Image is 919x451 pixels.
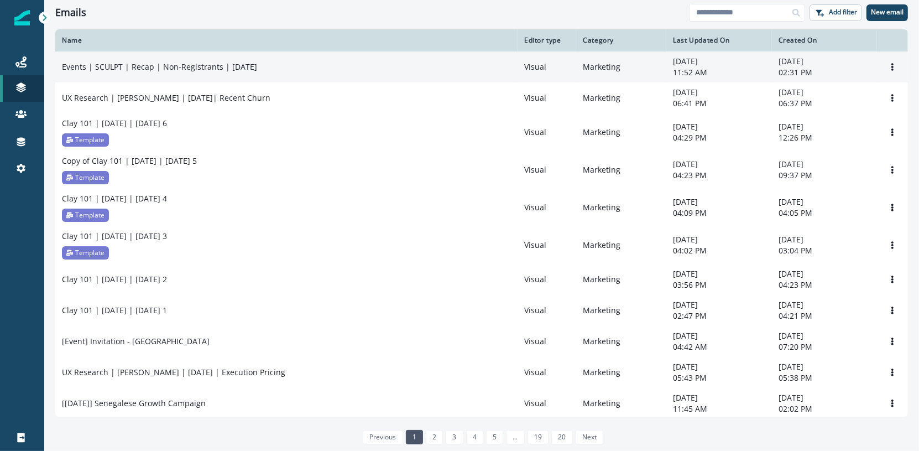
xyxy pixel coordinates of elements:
p: 04:23 PM [779,279,870,291]
a: Events | SCULPT | Recap | Non-Registrants | [DATE]VisualMarketing[DATE]11:52 AM[DATE]02:31 PMOptions [55,51,908,82]
a: Page 20 [551,430,572,444]
p: [DATE] [673,330,765,341]
div: Last Updated On [673,36,765,45]
p: 04:42 AM [673,341,765,352]
td: Marketing [576,264,666,295]
td: Marketing [576,113,666,151]
p: Events | SCULPT | Recap | Non-Registrants | [DATE] [62,61,257,72]
td: Visual [518,51,576,82]
p: Template [75,134,105,146]
button: New email [866,4,908,21]
p: [DATE] [779,299,870,310]
button: Options [884,271,901,288]
p: Clay 101 | [DATE] | [DATE] 1 [62,305,167,316]
p: [DATE] [673,121,765,132]
p: 02:47 PM [673,310,765,322]
p: 09:37 PM [779,170,870,181]
p: [DATE] [779,268,870,279]
p: New email [871,8,904,16]
p: Clay 101 | [DATE] | [DATE] 6 [62,118,167,129]
td: Marketing [576,388,666,419]
td: Visual [518,357,576,388]
a: Clay 101 | [DATE] | [DATE] 6TemplateVisualMarketing[DATE]04:29 PM[DATE]12:26 PMOptions [55,113,908,151]
a: Clay 101 | [DATE] | [DATE] 2VisualMarketing[DATE]03:56 PM[DATE]04:23 PMOptions [55,264,908,295]
button: Options [884,162,901,178]
a: Clay 101 | [DATE] | [DATE] 1VisualMarketing[DATE]02:47 PM[DATE]04:21 PMOptions [55,295,908,326]
p: 04:29 PM [673,132,765,143]
p: Copy of Clay 101 | [DATE] | [DATE] 5 [62,155,197,167]
a: Clay 101 | [DATE] | [DATE] 4TemplateVisualMarketing[DATE]04:09 PM[DATE]04:05 PMOptions [55,189,908,226]
button: Options [884,90,901,106]
button: Options [884,364,901,381]
button: Add filter [810,4,862,21]
p: 04:09 PM [673,208,765,219]
a: Page 3 [446,430,463,444]
div: Category [583,36,660,45]
td: Marketing [576,82,666,113]
p: Clay 101 | [DATE] | [DATE] 3 [62,231,167,242]
h1: Emails [55,7,86,19]
p: 04:21 PM [779,310,870,322]
p: UX Research | [PERSON_NAME] | [DATE] | Execution Pricing [62,367,285,378]
button: Options [884,302,901,319]
ul: Pagination [360,430,603,444]
a: Page 19 [528,430,549,444]
p: [DATE] [779,87,870,98]
p: 11:45 AM [673,403,765,414]
p: 05:43 PM [673,372,765,383]
div: Name [62,36,511,45]
p: [DATE] [779,121,870,132]
p: [DATE] [673,196,765,208]
a: Copy of Clay 101 | [DATE] | [DATE] 5TemplateVisualMarketing[DATE]04:23 PM[DATE]09:37 PMOptions [55,151,908,189]
img: Inflection [14,10,30,25]
p: [[DATE]] Senegalese Growth Campaign [62,398,206,409]
td: Marketing [576,151,666,189]
p: [DATE] [673,392,765,403]
a: UX Research | [PERSON_NAME] | [DATE]| Recent ChurnVisualMarketing[DATE]06:41 PM[DATE]06:37 PMOptions [55,82,908,113]
p: 04:02 PM [673,245,765,256]
p: 02:02 PM [779,403,870,414]
td: Marketing [576,189,666,226]
p: Template [75,172,105,183]
p: 06:41 PM [673,98,765,109]
p: [DATE] [779,234,870,245]
a: Next page [576,430,603,444]
p: 04:23 PM [673,170,765,181]
td: Visual [518,113,576,151]
p: 07:20 PM [779,341,870,352]
td: Marketing [576,51,666,82]
td: Visual [518,388,576,419]
p: [Event] Invitation - [GEOGRAPHIC_DATA] [62,336,210,347]
p: 06:37 PM [779,98,870,109]
a: Jump forward [506,430,524,444]
p: 02:31 PM [779,67,870,78]
td: Visual [518,264,576,295]
p: 04:05 PM [779,208,870,219]
p: UX Research | [PERSON_NAME] | [DATE]| Recent Churn [62,92,270,103]
td: Visual [518,326,576,357]
a: UX Research | [PERSON_NAME] | [DATE] | Execution PricingVisualMarketing[DATE]05:43 PM[DATE]05:38 ... [55,357,908,388]
td: Marketing [576,226,666,264]
button: Options [884,124,901,141]
a: Page 5 [486,430,503,444]
p: [DATE] [779,330,870,341]
p: [DATE] [779,159,870,170]
p: [DATE] [779,392,870,403]
td: Visual [518,295,576,326]
p: [DATE] [673,56,765,67]
p: 03:56 PM [673,279,765,291]
td: Marketing [576,326,666,357]
p: [DATE] [779,196,870,208]
p: [DATE] [779,361,870,372]
p: Clay 101 | [DATE] | [DATE] 2 [62,274,167,285]
a: [Event] Invitation - [GEOGRAPHIC_DATA]VisualMarketing[DATE]04:42 AM[DATE]07:20 PMOptions [55,326,908,357]
td: Marketing [576,357,666,388]
a: [[DATE]] Senegalese Growth CampaignVisualMarketing[DATE]11:45 AM[DATE]02:02 PMOptions [55,388,908,419]
p: Template [75,247,105,258]
button: Options [884,333,901,350]
p: 12:26 PM [779,132,870,143]
div: Editor type [524,36,570,45]
p: Template [75,210,105,221]
td: Visual [518,151,576,189]
p: 03:04 PM [779,245,870,256]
